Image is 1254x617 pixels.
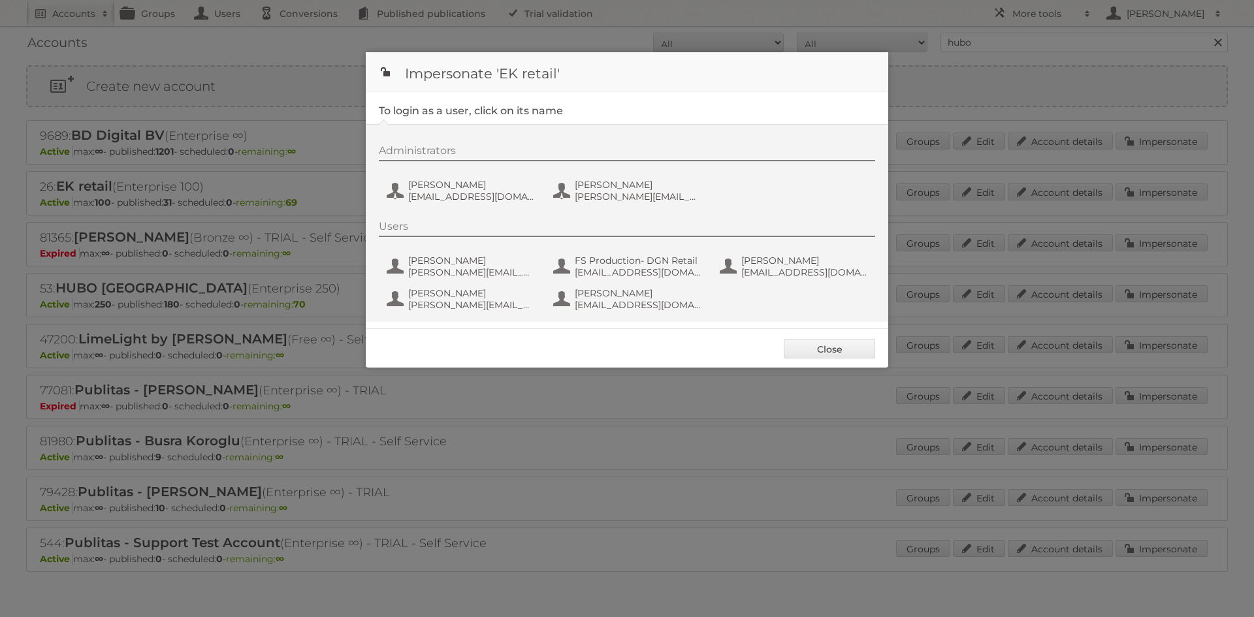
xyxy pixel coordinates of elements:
button: [PERSON_NAME] [PERSON_NAME][EMAIL_ADDRESS][PERSON_NAME][DOMAIN_NAME] [385,286,539,312]
span: [EMAIL_ADDRESS][DOMAIN_NAME] [408,191,535,202]
span: [PERSON_NAME] [408,179,535,191]
button: [PERSON_NAME] [EMAIL_ADDRESS][DOMAIN_NAME] [552,286,705,312]
span: [PERSON_NAME] [408,255,535,266]
div: Users [379,220,875,237]
span: [PERSON_NAME] [408,287,535,299]
button: [PERSON_NAME] [EMAIL_ADDRESS][DOMAIN_NAME] [385,178,539,204]
span: [PERSON_NAME][EMAIL_ADDRESS][DOMAIN_NAME] [575,191,701,202]
button: [PERSON_NAME] [PERSON_NAME][EMAIL_ADDRESS][DOMAIN_NAME] [552,178,705,204]
span: [PERSON_NAME] [575,287,701,299]
span: FS Production- DGN Retail [575,255,701,266]
span: [PERSON_NAME] [575,179,701,191]
a: Close [784,339,875,358]
h1: Impersonate 'EK retail' [366,52,888,91]
span: [PERSON_NAME][EMAIL_ADDRESS][PERSON_NAME][DOMAIN_NAME] [408,299,535,311]
span: [EMAIL_ADDRESS][DOMAIN_NAME] [575,266,701,278]
span: [EMAIL_ADDRESS][DOMAIN_NAME] [575,299,701,311]
span: [PERSON_NAME][EMAIL_ADDRESS][DOMAIN_NAME] [408,266,535,278]
legend: To login as a user, click on its name [379,104,563,117]
button: FS Production- DGN Retail [EMAIL_ADDRESS][DOMAIN_NAME] [552,253,705,279]
span: [EMAIL_ADDRESS][DOMAIN_NAME] [741,266,868,278]
div: Administrators [379,144,875,161]
span: [PERSON_NAME] [741,255,868,266]
button: [PERSON_NAME] [PERSON_NAME][EMAIL_ADDRESS][DOMAIN_NAME] [385,253,539,279]
button: [PERSON_NAME] [EMAIL_ADDRESS][DOMAIN_NAME] [718,253,872,279]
